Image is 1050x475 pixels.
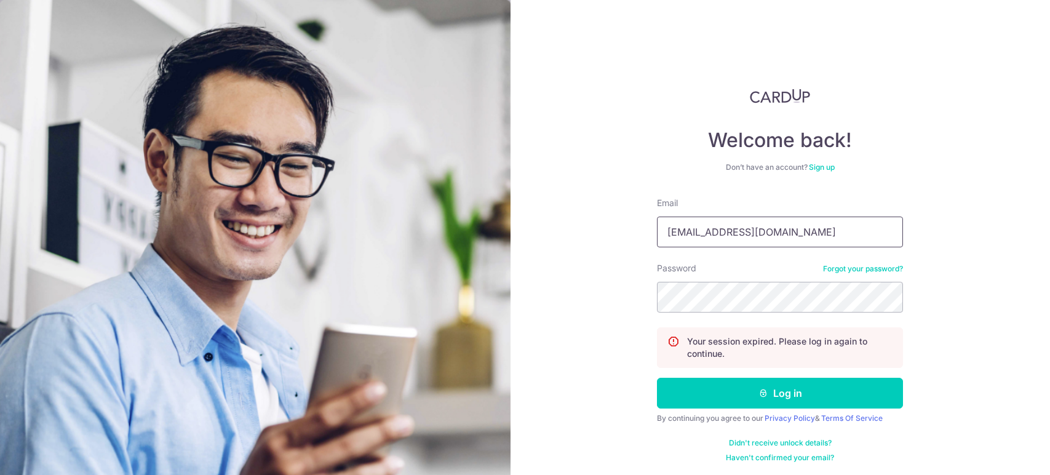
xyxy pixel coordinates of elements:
div: By continuing you agree to our & [657,413,903,423]
img: CardUp Logo [750,89,810,103]
label: Email [657,197,678,209]
div: Don’t have an account? [657,162,903,172]
input: Enter your Email [657,217,903,247]
a: Terms Of Service [821,413,883,423]
p: Your session expired. Please log in again to continue. [687,335,893,360]
label: Password [657,262,696,274]
a: Forgot your password? [823,264,903,274]
button: Log in [657,378,903,409]
a: Privacy Policy [765,413,815,423]
h4: Welcome back! [657,128,903,153]
a: Sign up [809,162,835,172]
a: Didn't receive unlock details? [729,438,832,448]
a: Haven't confirmed your email? [726,453,834,463]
